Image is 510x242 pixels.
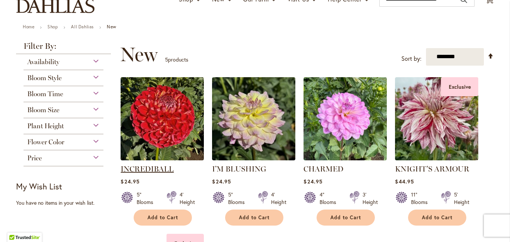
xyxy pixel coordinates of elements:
[165,56,168,63] span: 5
[27,106,59,114] span: Bloom Size
[320,191,340,206] div: 4" Blooms
[411,191,432,206] div: 11" Blooms
[317,210,375,226] button: Add to Cart
[27,90,63,98] span: Bloom Time
[137,191,158,206] div: 5" Blooms
[304,77,387,160] img: CHARMED
[212,164,266,173] a: I’M BLUSHING
[134,210,192,226] button: Add to Cart
[23,24,34,29] a: Home
[408,210,466,226] button: Add to Cart
[16,42,111,54] strong: Filter By:
[6,216,27,236] iframe: Launch Accessibility Center
[212,155,295,162] a: I’M BLUSHING
[16,199,116,207] div: You have no items in your wish list.
[225,210,283,226] button: Add to Cart
[395,77,478,160] img: KNIGHT'S ARMOUR
[212,178,231,185] span: $24.95
[121,155,204,162] a: Incrediball
[441,77,478,96] div: Exclusive
[212,77,295,160] img: I’M BLUSHING
[395,155,478,162] a: KNIGHT'S ARMOUR Exclusive
[180,191,195,206] div: 4' Height
[165,54,188,66] p: products
[228,191,249,206] div: 5" Blooms
[47,24,58,29] a: Shop
[121,164,174,173] a: INCREDIBALL
[147,214,178,221] span: Add to Cart
[422,214,453,221] span: Add to Cart
[454,191,469,206] div: 5' Height
[71,24,94,29] a: All Dahlias
[363,191,378,206] div: 3' Height
[271,191,286,206] div: 4' Height
[304,164,343,173] a: CHARMED
[395,164,469,173] a: KNIGHT'S ARMOUR
[330,214,361,221] span: Add to Cart
[121,77,204,160] img: Incrediball
[401,52,422,66] label: Sort by:
[304,155,387,162] a: CHARMED
[27,122,64,130] span: Plant Height
[121,178,139,185] span: $24.95
[107,24,116,29] strong: New
[16,181,62,192] strong: My Wish List
[27,74,62,82] span: Bloom Style
[395,178,414,185] span: $44.95
[120,43,158,66] span: New
[239,214,270,221] span: Add to Cart
[27,154,42,162] span: Price
[27,138,64,146] span: Flower Color
[304,178,322,185] span: $24.95
[27,58,59,66] span: Availability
